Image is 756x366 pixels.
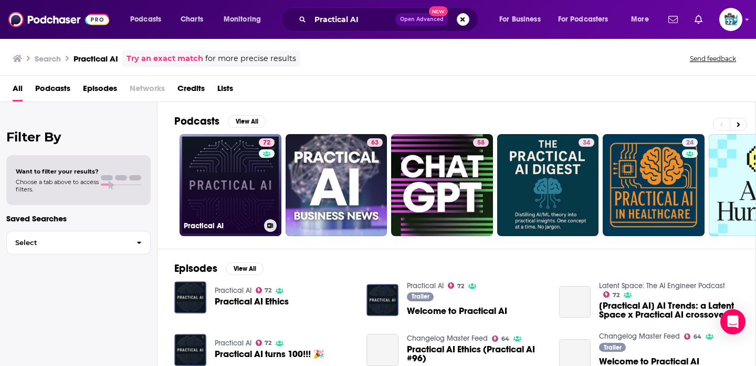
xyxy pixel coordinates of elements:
[551,11,624,28] button: open menu
[215,297,289,306] a: Practical AI Ethics
[371,138,379,148] span: 63
[130,12,161,27] span: Podcasts
[259,138,275,147] a: 72
[6,231,151,255] button: Select
[310,11,395,28] input: Search podcasts, credits, & more...
[174,11,209,28] a: Charts
[684,333,701,340] a: 64
[265,341,271,345] span: 72
[123,11,175,28] button: open menu
[599,332,680,341] a: Changelog Master Feed
[263,138,270,148] span: 72
[391,134,493,236] a: 58
[177,80,205,101] a: Credits
[664,11,682,28] a: Show notifications dropdown
[174,262,217,275] h2: Episodes
[6,129,151,145] h2: Filter By
[429,6,448,16] span: New
[599,281,725,290] a: Latent Space: The AI Engineer Podcast
[604,344,622,351] span: Trailer
[603,291,619,298] a: 72
[395,13,448,26] button: Open AdvancedNew
[719,8,742,31] span: Logged in as bulleit_whale_pod
[16,178,99,193] span: Choose a tab above to access filters.
[407,281,444,290] a: Practical AI
[559,286,591,318] a: [Practical AI] AI Trends: a Latent Space x Practical AI crossover pod!
[265,288,271,293] span: 72
[603,134,705,236] a: 24
[686,138,694,148] span: 24
[180,134,281,236] a: 72Practical AI
[599,301,739,319] a: [Practical AI] AI Trends: a Latent Space x Practical AI crossover pod!
[407,345,547,363] a: Practical AI Ethics (Practical AI #96)
[216,11,275,28] button: open menu
[492,11,554,28] button: open menu
[256,287,272,293] a: 72
[205,53,296,65] span: for more precise results
[228,115,266,128] button: View All
[367,138,383,147] a: 63
[412,293,429,300] span: Trailer
[720,309,745,334] div: Open Intercom Messenger
[215,286,251,295] a: Practical AI
[174,262,264,275] a: EpisodesView All
[291,7,488,32] div: Search podcasts, credits, & more...
[7,239,128,246] span: Select
[286,134,387,236] a: 63
[690,11,707,28] a: Show notifications dropdown
[366,334,398,366] a: Practical AI Ethics (Practical AI #96)
[226,262,264,275] button: View All
[473,138,489,147] a: 58
[448,282,464,289] a: 72
[181,12,203,27] span: Charts
[174,115,266,128] a: PodcastsView All
[6,213,151,223] p: Saved Searches
[579,138,594,147] a: 34
[682,138,698,147] a: 24
[477,138,485,148] span: 58
[687,54,739,63] button: Send feedback
[366,284,398,316] img: Welcome to Practical AI
[497,134,599,236] a: 34
[215,339,251,348] a: Practical AI
[613,293,619,298] span: 72
[215,350,324,359] a: Practical AI turns 100!!! 🎉
[492,335,509,342] a: 64
[694,334,701,339] span: 64
[174,281,206,313] img: Practical AI Ethics
[73,54,118,64] h3: Practical AI
[624,11,662,28] button: open menu
[13,80,23,101] a: All
[400,17,444,22] span: Open Advanced
[127,53,203,65] a: Try an exact match
[224,12,261,27] span: Monitoring
[407,334,488,343] a: Changelog Master Feed
[256,340,272,346] a: 72
[583,138,590,148] span: 34
[35,80,70,101] a: Podcasts
[719,8,742,31] button: Show profile menu
[8,9,109,29] img: Podchaser - Follow, Share and Rate Podcasts
[16,168,99,175] span: Want to filter your results?
[83,80,117,101] a: Episodes
[130,80,165,101] span: Networks
[217,80,233,101] a: Lists
[631,12,649,27] span: More
[174,334,206,366] img: Practical AI turns 100!!! 🎉
[174,115,219,128] h2: Podcasts
[457,284,464,289] span: 72
[35,54,61,64] h3: Search
[407,307,507,316] a: Welcome to Practical AI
